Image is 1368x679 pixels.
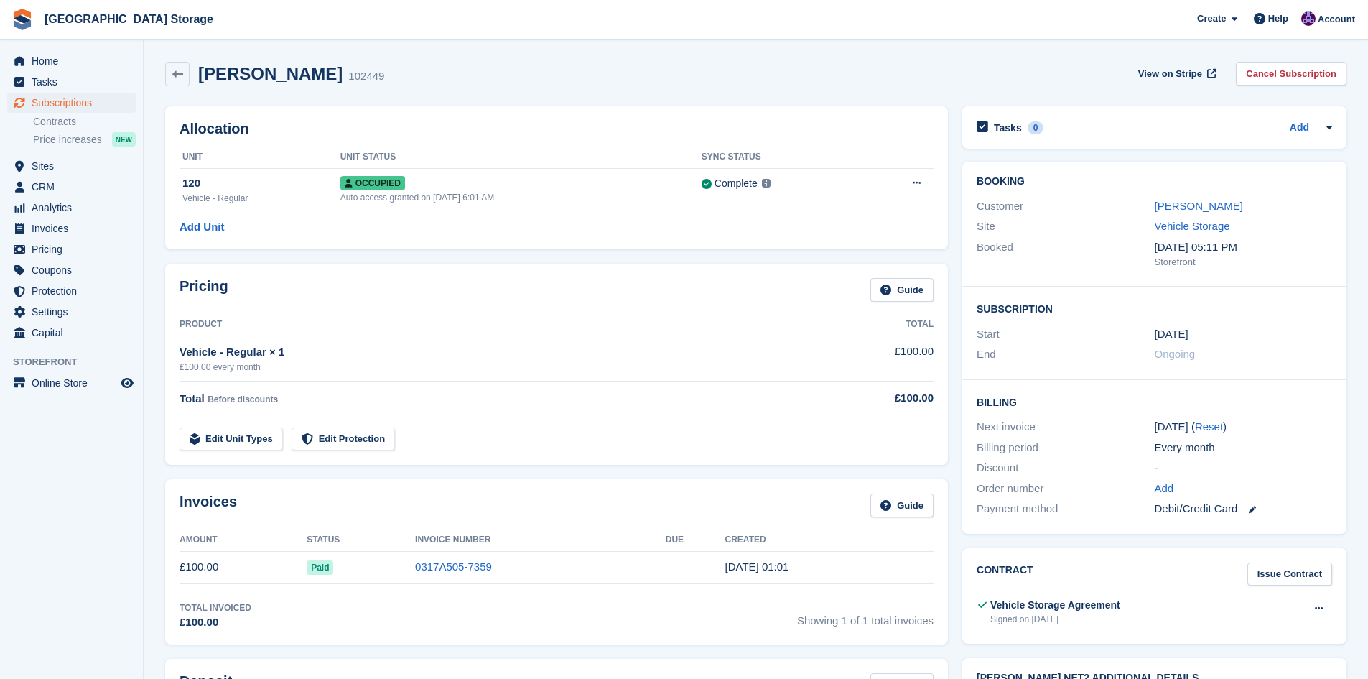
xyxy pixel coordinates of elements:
[1197,11,1226,26] span: Create
[7,198,136,218] a: menu
[307,529,415,552] th: Status
[977,501,1154,517] div: Payment method
[32,156,118,176] span: Sites
[1155,255,1332,269] div: Storefront
[32,323,118,343] span: Capital
[977,419,1154,435] div: Next invoice
[32,239,118,259] span: Pricing
[977,440,1154,456] div: Billing period
[118,374,136,392] a: Preview store
[180,219,224,236] a: Add Unit
[1155,501,1332,517] div: Debit/Credit Card
[180,614,251,631] div: £100.00
[977,239,1154,269] div: Booked
[7,51,136,71] a: menu
[7,260,136,280] a: menu
[180,551,307,583] td: £100.00
[870,494,934,517] a: Guide
[39,7,219,31] a: [GEOGRAPHIC_DATA] Storage
[180,392,205,405] span: Total
[870,278,934,302] a: Guide
[340,146,702,169] th: Unit Status
[112,132,136,147] div: NEW
[1132,62,1219,86] a: View on Stripe
[32,72,118,92] span: Tasks
[715,176,758,191] div: Complete
[1155,419,1332,435] div: [DATE] ( )
[977,394,1332,409] h2: Billing
[32,281,118,301] span: Protection
[33,115,136,129] a: Contracts
[32,302,118,322] span: Settings
[818,390,934,407] div: £100.00
[7,177,136,197] a: menu
[180,344,818,361] div: Vehicle - Regular × 1
[7,218,136,239] a: menu
[977,198,1154,215] div: Customer
[702,146,863,169] th: Sync Status
[32,218,118,239] span: Invoices
[7,239,136,259] a: menu
[977,460,1154,476] div: Discount
[977,218,1154,235] div: Site
[1195,420,1223,433] a: Reset
[977,176,1332,188] h2: Booking
[1155,220,1230,232] a: Vehicle Storage
[7,72,136,92] a: menu
[1268,11,1288,26] span: Help
[340,191,702,204] div: Auto access granted on [DATE] 6:01 AM
[1247,563,1332,586] a: Issue Contract
[990,598,1120,613] div: Vehicle Storage Agreement
[725,529,934,552] th: Created
[32,198,118,218] span: Analytics
[182,175,340,192] div: 120
[180,529,307,552] th: Amount
[180,278,228,302] h2: Pricing
[32,373,118,393] span: Online Store
[7,373,136,393] a: menu
[32,93,118,113] span: Subscriptions
[180,428,283,451] a: Edit Unit Types
[1155,460,1332,476] div: -
[180,313,818,336] th: Product
[340,176,405,190] span: Occupied
[977,326,1154,343] div: Start
[666,529,725,552] th: Due
[180,361,818,374] div: £100.00 every month
[725,560,789,573] time: 2025-08-25 00:01:00 UTC
[1301,11,1316,26] img: Hollie Harvey
[180,601,251,614] div: Total Invoiced
[182,192,340,205] div: Vehicle - Regular
[977,563,1033,586] h2: Contract
[32,51,118,71] span: Home
[762,179,771,188] img: icon-info-grey-7440780725fd019a000dd9b08b2336e03edf1995a4989e88bcd33f0948082b44.svg
[180,146,340,169] th: Unit
[1155,326,1188,343] time: 2025-08-25 00:00:00 UTC
[7,156,136,176] a: menu
[415,560,492,573] a: 0317A505-7359
[1155,200,1243,212] a: [PERSON_NAME]
[11,9,33,30] img: stora-icon-8386f47178a22dfd0bd8f6a31ec36ba5ce8667c1dd55bd0f319d3a0aa187defe.svg
[7,93,136,113] a: menu
[1290,120,1309,137] a: Add
[1155,481,1174,497] a: Add
[32,260,118,280] span: Coupons
[33,131,136,147] a: Price increases NEW
[994,121,1022,134] h2: Tasks
[13,355,143,369] span: Storefront
[292,428,395,451] a: Edit Protection
[1318,12,1355,27] span: Account
[1155,440,1332,456] div: Every month
[33,133,102,147] span: Price increases
[32,177,118,197] span: CRM
[7,323,136,343] a: menu
[977,301,1332,315] h2: Subscription
[198,64,343,83] h2: [PERSON_NAME]
[818,313,934,336] th: Total
[1138,67,1202,81] span: View on Stripe
[7,302,136,322] a: menu
[1155,239,1332,256] div: [DATE] 05:11 PM
[208,394,278,405] span: Before discounts
[818,336,934,381] td: £100.00
[180,494,237,517] h2: Invoices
